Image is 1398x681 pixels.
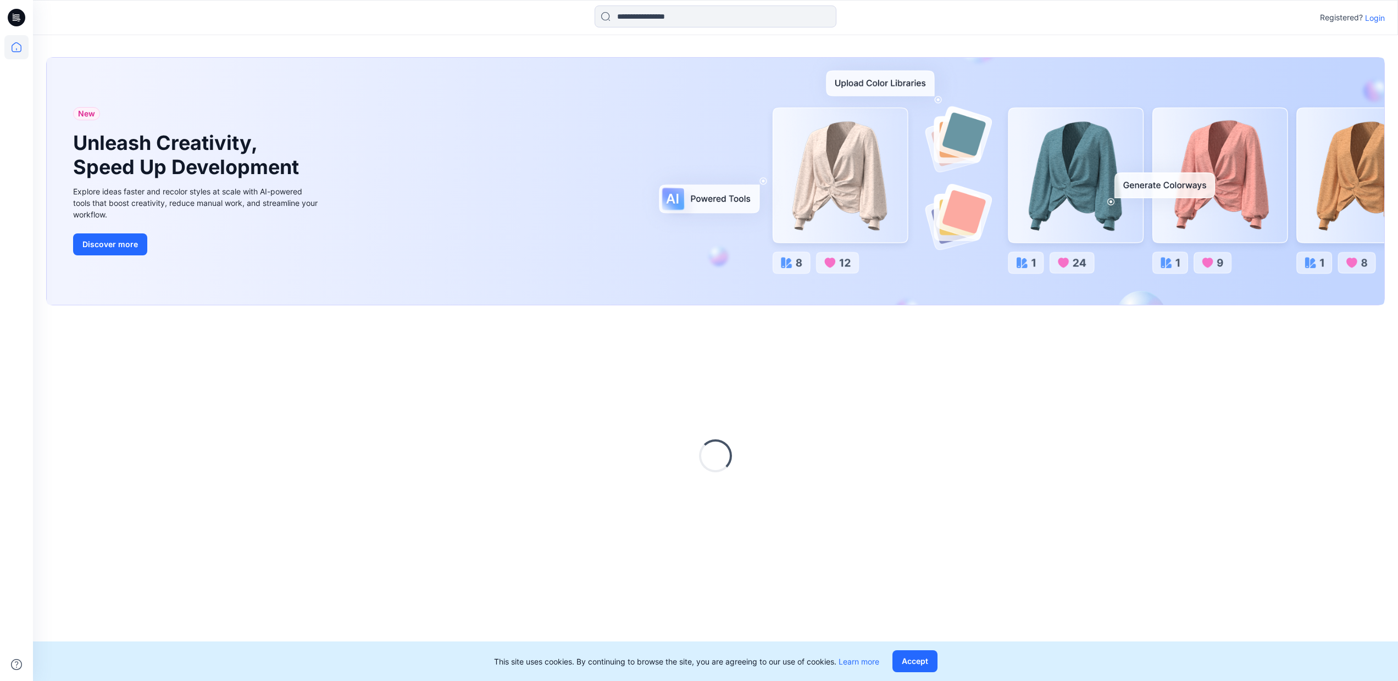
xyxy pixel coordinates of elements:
[1320,11,1363,24] p: Registered?
[839,657,879,666] a: Learn more
[494,656,879,667] p: This site uses cookies. By continuing to browse the site, you are agreeing to our use of cookies.
[78,107,95,120] span: New
[1365,12,1385,24] p: Login
[73,233,147,255] button: Discover more
[73,186,320,220] div: Explore ideas faster and recolor styles at scale with AI-powered tools that boost creativity, red...
[73,233,320,255] a: Discover more
[73,131,304,178] h1: Unleash Creativity, Speed Up Development
[892,650,937,672] button: Accept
